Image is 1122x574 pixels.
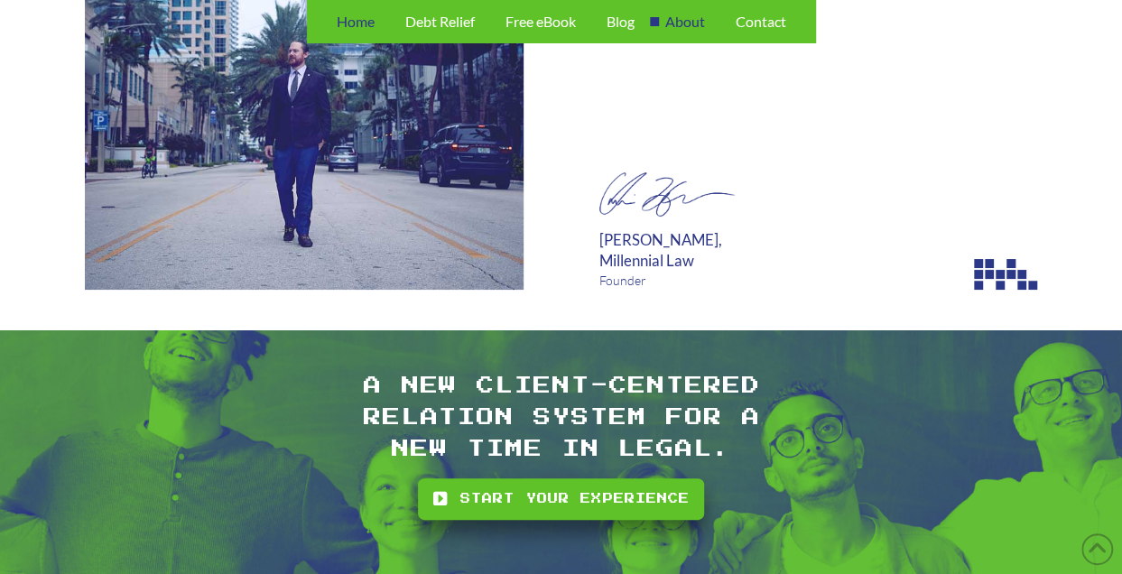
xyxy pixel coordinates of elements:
[974,259,1037,290] img: Image
[607,14,635,29] span: Blog
[665,14,705,29] span: About
[599,229,812,272] p: [PERSON_NAME], Millennial Law
[1081,533,1113,565] a: Back to Top
[736,14,786,29] span: Contact
[418,478,704,520] a: Start your experience
[460,490,691,508] span: Start your experience
[599,272,812,290] div: Founder
[505,14,576,29] span: Free eBook
[405,14,475,29] span: Debt Relief
[337,14,375,29] span: Home
[599,172,735,217] img: Image
[364,371,761,466] h1: A NEW CLIENT-CENTERED RELATION SYSTEM FOR A NEW TIME IN LEGAL.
